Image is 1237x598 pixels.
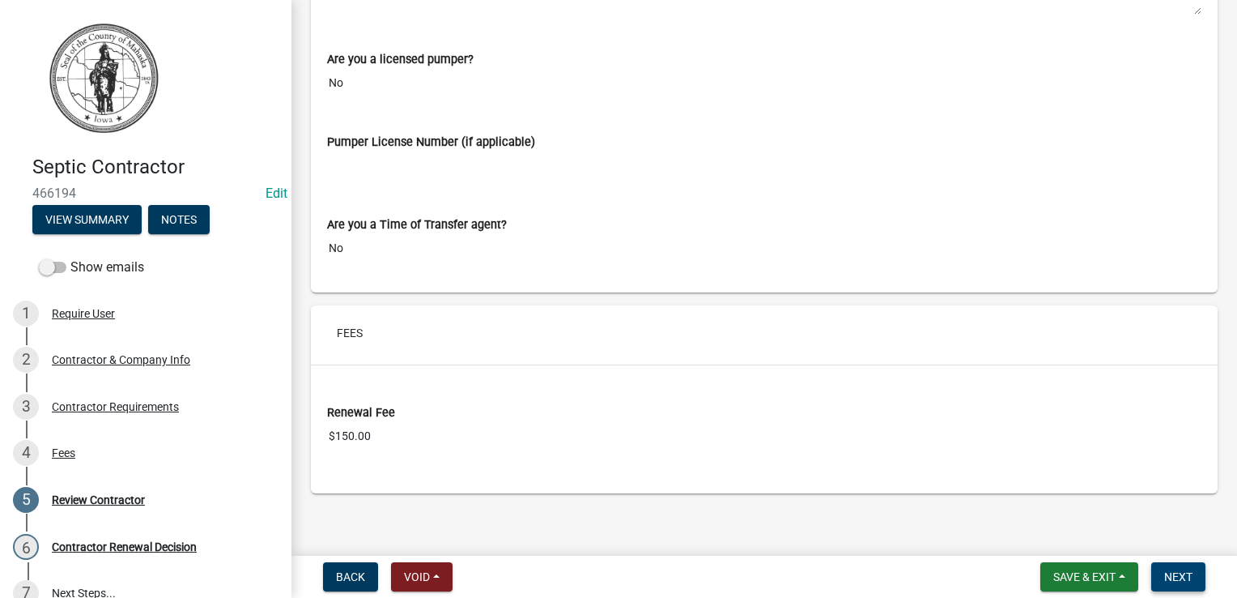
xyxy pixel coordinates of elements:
wm-modal-confirm: Edit Application Number [266,186,287,201]
img: Mahaska County, Iowa [32,17,176,139]
label: Show emails [39,258,144,277]
span: Back [336,570,365,583]
span: Save & Exit [1053,570,1116,583]
div: Contractor Renewal Decision [52,541,197,553]
button: Back [323,562,378,592]
a: Edit [266,186,287,201]
div: 3 [13,394,39,420]
label: Are you a Time of Transfer agent? [327,220,507,231]
wm-modal-confirm: Notes [148,214,210,227]
h4: Septic Contractor [32,156,278,179]
label: Renewal Fee [327,408,395,419]
span: Next [1164,570,1192,583]
div: 2 [13,347,39,373]
div: Contractor Requirements [52,401,179,412]
button: Next [1151,562,1205,592]
button: Save & Exit [1040,562,1138,592]
div: 6 [13,534,39,560]
div: Require User [52,308,115,319]
div: 1 [13,301,39,327]
button: Void [391,562,453,592]
div: 5 [13,487,39,513]
div: Review Contractor [52,494,145,506]
div: Fees [52,447,75,459]
span: 466194 [32,186,259,201]
wm-modal-confirm: Summary [32,214,142,227]
button: View Summary [32,205,142,234]
label: Are you a licensed pumper? [327,54,474,66]
button: Notes [148,205,210,234]
div: Contractor & Company Info [52,354,190,365]
label: Pumper License Number (if applicable) [327,137,535,148]
button: Fees [324,318,376,348]
div: 4 [13,440,39,466]
span: Void [404,570,430,583]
